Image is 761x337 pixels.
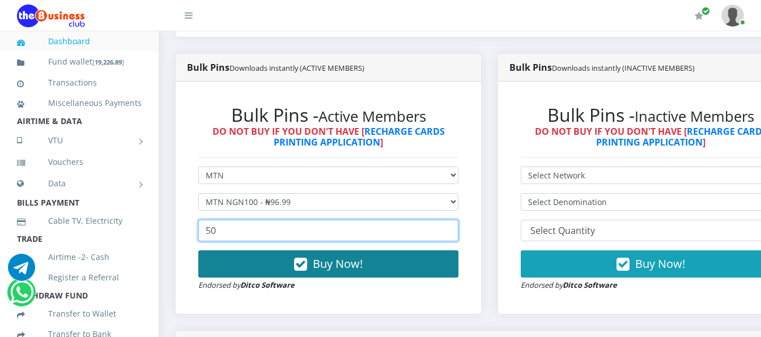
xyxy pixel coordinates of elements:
small: Downloads instantly (ACTIVE MEMBERS) [229,63,364,73]
a: VTU [17,126,142,155]
a: Data [17,169,142,198]
span: Buy Now! [635,256,685,271]
span: Renew/Upgrade Subscription [702,7,710,15]
h2: Bulk Pins - [198,104,458,126]
a: RECHARGE CARDS PRINTING APPLICATION [274,125,445,148]
small: Inactive Members [635,106,754,126]
a: Cable TV, Electricity [17,208,142,234]
i: Renew/Upgrade Subscription [695,11,703,20]
strong: DO NOT BUY IF YOU DON'T HAVE [ ] [212,125,445,148]
a: Dashboard [17,28,142,54]
strong: Ditco Software [240,280,295,290]
a: Chat for support [10,287,33,306]
a: Register a Referral [17,265,142,291]
small: [ ] [92,58,124,66]
a: Transfer to Wallet [17,301,142,327]
strong: Bulk Pins [509,61,695,74]
a: Chat for support [8,262,35,281]
img: User [721,5,744,27]
input: Enter Quantity [198,220,458,241]
a: Miscellaneous Payments [17,90,142,116]
a: Transactions [17,70,142,96]
span: Buy Now! [313,256,363,271]
a: Airtime -2- Cash [17,244,142,270]
button: Buy Now! [198,250,458,278]
small: Active Members [318,106,426,126]
b: 19,226.89 [95,58,122,66]
small: Downloads instantly (INACTIVE MEMBERS) [552,63,695,73]
small: Endorsed by [521,280,617,290]
a: Fund wallet[19,226.89] [17,49,142,75]
a: Vouchers [17,149,142,175]
strong: Ditco Software [563,280,617,290]
small: Endorsed by [198,280,295,290]
img: Logo [17,5,85,27]
strong: Bulk Pins [187,61,364,74]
